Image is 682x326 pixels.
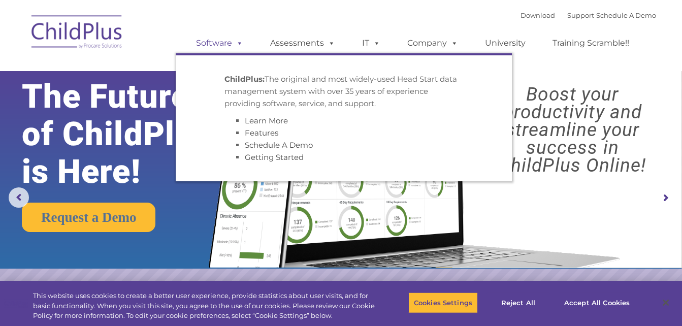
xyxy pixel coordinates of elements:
[542,33,639,53] a: Training Scramble!!
[26,8,128,59] img: ChildPlus by Procare Solutions
[224,74,265,84] strong: ChildPlus:
[521,11,656,19] font: |
[22,78,240,190] rs-layer: The Future of ChildPlus is Here!
[408,292,478,313] button: Cookies Settings
[186,33,253,53] a: Software
[22,203,155,232] a: Request a Demo
[224,73,463,110] p: The original and most widely-used Head Start data management system with over 35 years of experie...
[352,33,391,53] a: IT
[245,152,304,162] a: Getting Started
[471,85,674,174] rs-layer: Boost your productivity and streamline your success in ChildPlus Online!
[521,11,555,19] a: Download
[596,11,656,19] a: Schedule A Demo
[245,128,278,138] a: Features
[141,109,184,116] span: Phone number
[245,116,288,125] a: Learn More
[33,291,375,321] div: This website uses cookies to create a better user experience, provide statistics about user visit...
[141,67,172,75] span: Last name
[397,33,468,53] a: Company
[245,140,313,150] a: Schedule A Demo
[567,11,594,19] a: Support
[260,33,345,53] a: Assessments
[655,291,677,314] button: Close
[559,292,635,313] button: Accept All Cookies
[486,292,550,313] button: Reject All
[475,33,536,53] a: University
